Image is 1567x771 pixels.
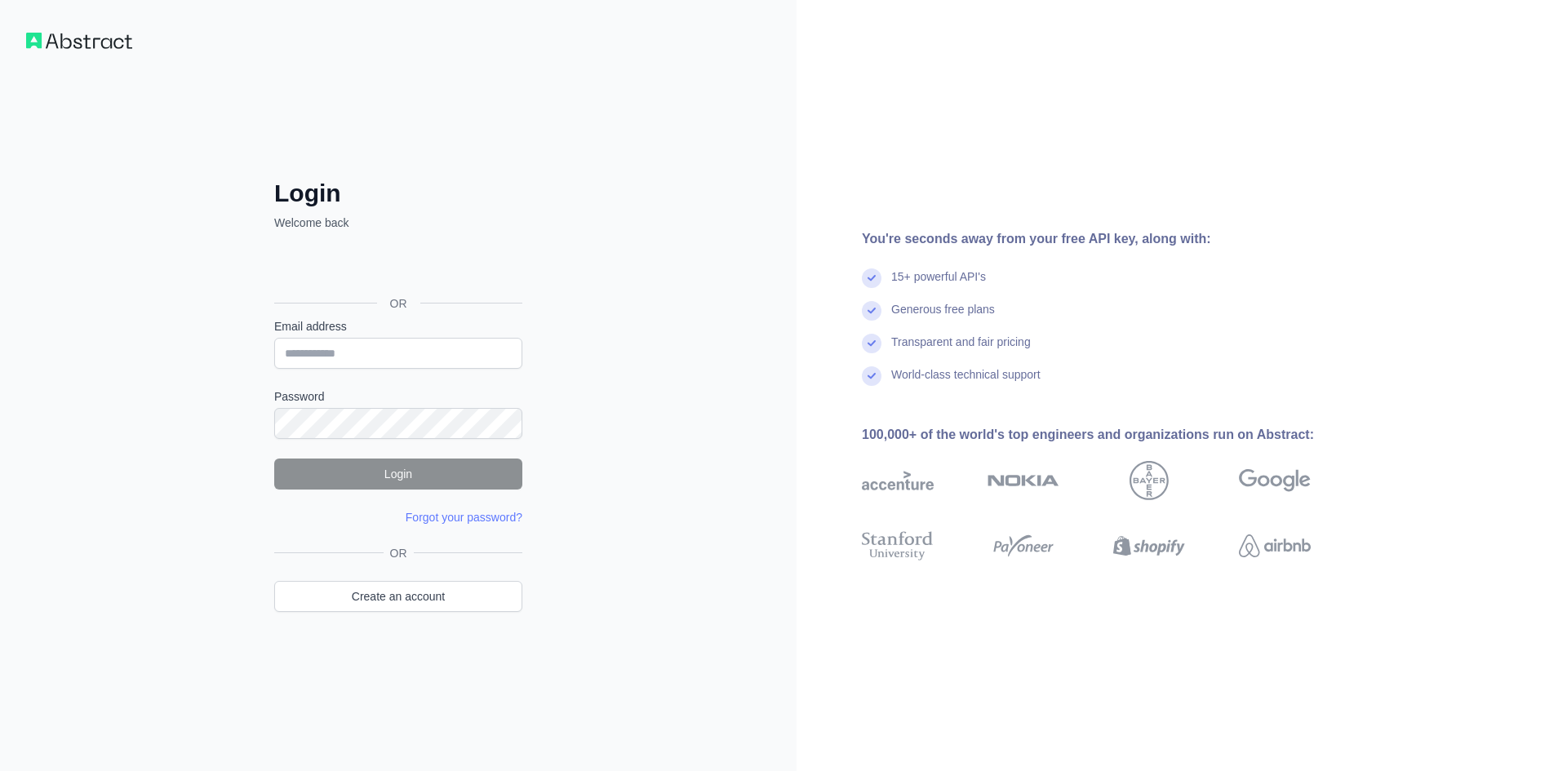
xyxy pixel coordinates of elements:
[862,334,881,353] img: check mark
[862,301,881,321] img: check mark
[274,318,522,335] label: Email address
[406,511,522,524] a: Forgot your password?
[988,461,1059,500] img: nokia
[862,528,934,564] img: stanford university
[1239,528,1311,564] img: airbnb
[377,295,420,312] span: OR
[891,334,1031,366] div: Transparent and fair pricing
[274,179,522,208] h2: Login
[266,249,527,285] iframe: Sign in with Google Button
[1239,461,1311,500] img: google
[862,268,881,288] img: check mark
[274,459,522,490] button: Login
[274,388,522,405] label: Password
[862,229,1363,249] div: You're seconds away from your free API key, along with:
[862,461,934,500] img: accenture
[862,366,881,386] img: check mark
[384,545,414,561] span: OR
[891,268,986,301] div: 15+ powerful API's
[1113,528,1185,564] img: shopify
[1130,461,1169,500] img: bayer
[26,33,132,49] img: Workflow
[274,215,522,231] p: Welcome back
[274,581,522,612] a: Create an account
[862,425,1363,445] div: 100,000+ of the world's top engineers and organizations run on Abstract:
[988,528,1059,564] img: payoneer
[891,366,1041,399] div: World-class technical support
[891,301,995,334] div: Generous free plans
